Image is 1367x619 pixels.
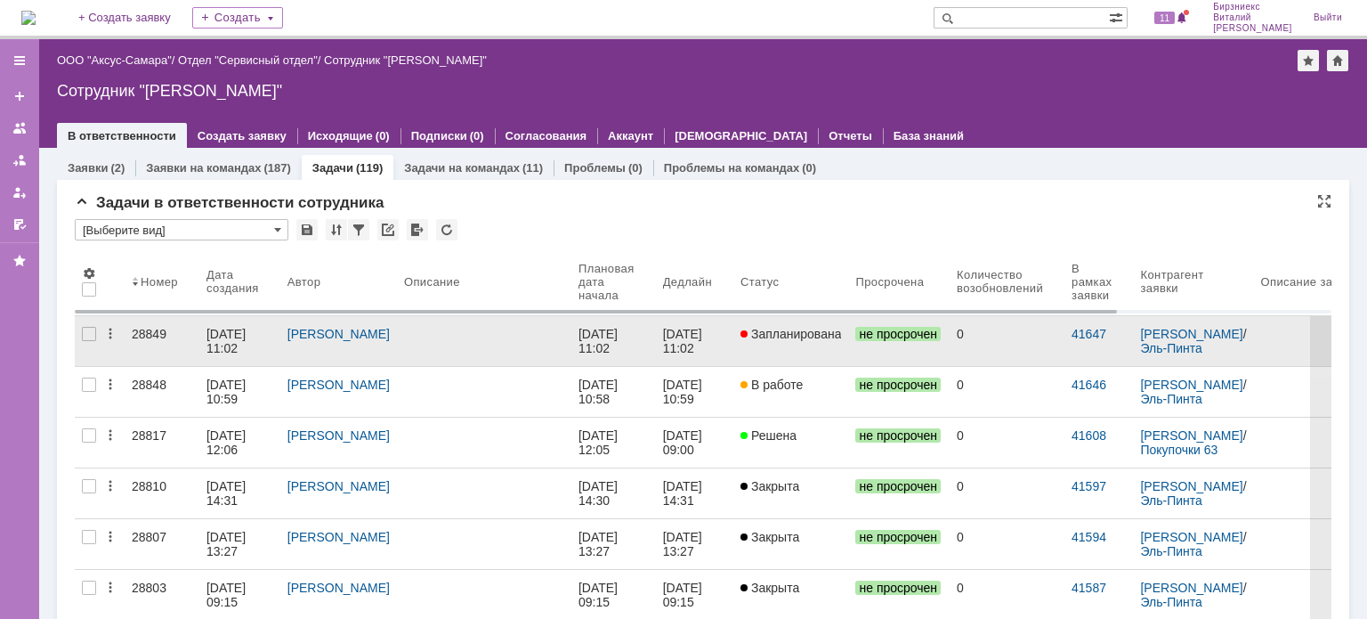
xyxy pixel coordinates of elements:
a: [PERSON_NAME] [1140,378,1242,392]
div: (0) [628,161,643,175]
div: [DATE] 09:15 [663,581,706,609]
div: Дедлайн [663,275,712,289]
div: 28803 [132,581,192,595]
div: Действия [103,581,117,595]
a: Заявки [68,161,108,175]
a: Заявки на командах [5,114,34,143]
div: Обновлять список [436,219,457,240]
a: [DATE] 14:31 [199,468,280,518]
div: 1 [421,27,427,40]
div: 28849 [132,327,192,341]
a: [DATE] 14:31 [656,468,733,518]
a: Решена [733,418,849,468]
a: Эль-Пинта [1140,544,1201,558]
a: 41594 [1072,530,1106,544]
a: Аккаунт [608,129,653,143]
div: Сотрудник "[PERSON_NAME]" [57,82,1349,100]
a: [DATE] 13:27 [571,519,656,569]
div: Сортировка... [326,219,347,240]
div: 12.09.2025 [813,141,844,155]
th: Номер [125,248,199,316]
div: Действия [103,378,117,392]
a: Задача: 28848 [255,84,338,98]
div: В работе [251,25,314,42]
div: [DATE] 12:05 [578,428,621,457]
a: 0 [950,519,1064,569]
div: Просрочена [855,275,924,289]
span: Запланирована [740,327,842,341]
a: не просрочен [848,468,950,518]
a: Задача: 28817 [696,84,780,98]
a: [DATE] 14:30 [571,468,656,518]
th: Статус [733,248,849,316]
div: не просрочен [791,140,805,157]
div: Автор [287,275,321,289]
div: Фильтрация... [348,219,369,240]
a: 0 [950,367,1064,417]
div: (0) [470,129,484,143]
span: не просрочен [855,530,941,544]
a: Эль-Пинта [1140,392,1201,406]
a: 0 [950,316,1064,366]
a: Мои заявки [5,178,34,207]
div: 0 [957,479,1057,493]
div: 0 [957,327,1057,341]
div: [DATE] 10:59 [206,378,249,406]
div: Сотрудник "[PERSON_NAME]" [324,53,487,67]
div: 0 [957,428,1057,443]
a: Эль-Пинта [1140,493,1201,508]
a: [DATE] 10:59 [656,367,733,417]
div: [DATE] 13:27 [206,530,249,558]
a: Запланирована [733,316,849,366]
th: Дедлайн [656,248,733,316]
span: не просрочен [855,581,941,595]
div: Дата создания [206,268,259,295]
a: Подписки [411,129,467,143]
div: / [1140,581,1246,609]
div: [DATE] 11:02 [206,327,249,355]
a: 41646 [1072,378,1106,392]
div: Во всех базах на точках есть лишние сотрудники, которых нужно удалить и создать сотрудников котор... [255,102,424,127]
th: Контрагент заявки [1133,248,1253,316]
a: Задачи на командах [404,161,520,175]
span: не просрочен [855,378,941,392]
div: не просрочен [853,143,862,152]
div: не просрочен [191,143,200,152]
a: Закрыта [733,519,849,569]
div: 28807 [132,530,192,544]
a: 41647 [1072,327,1106,341]
a: Покупочки 63 (НЕОСОФТ) [1140,443,1221,471]
a: Заявки на командах [146,161,261,175]
a: 0 [950,468,1064,518]
a: Задачи [312,161,353,175]
a: [PERSON_NAME] [1140,428,1242,443]
th: Плановая дата начала [571,248,656,316]
a: Заявки в моей ответственности [5,146,34,175]
div: / [1140,378,1246,406]
a: Мои согласования [5,210,34,239]
a: ООО "Аксус-Самара" [57,53,172,67]
a: База знаний [894,129,964,143]
div: [DATE] 10:59 [663,378,706,406]
a: В ответственности [68,129,176,143]
a: 41597 [1072,479,1106,493]
div: Задача: 28848 [255,84,424,98]
div: (187) [263,161,290,175]
div: [DATE] 14:30 [578,479,621,508]
a: Закрыта [733,468,849,518]
div: [DATE] 11:02 [663,327,706,355]
a: [PERSON_NAME] [287,581,390,595]
span: Закрыта [740,479,799,493]
span: не просрочен [855,479,941,493]
div: 28848 [132,378,192,392]
a: В работе [733,367,849,417]
div: 28810 [132,479,192,493]
span: Расширенный поиск [1109,8,1127,25]
th: Просрочена [848,248,950,316]
div: 0 [957,530,1057,544]
a: Проблемы [564,161,626,175]
div: [DATE] 13:27 [663,530,706,558]
a: [DATE] 11:02 [199,316,280,366]
div: В рамках заявки [1072,262,1112,302]
div: Плановая дата начала [578,262,635,302]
